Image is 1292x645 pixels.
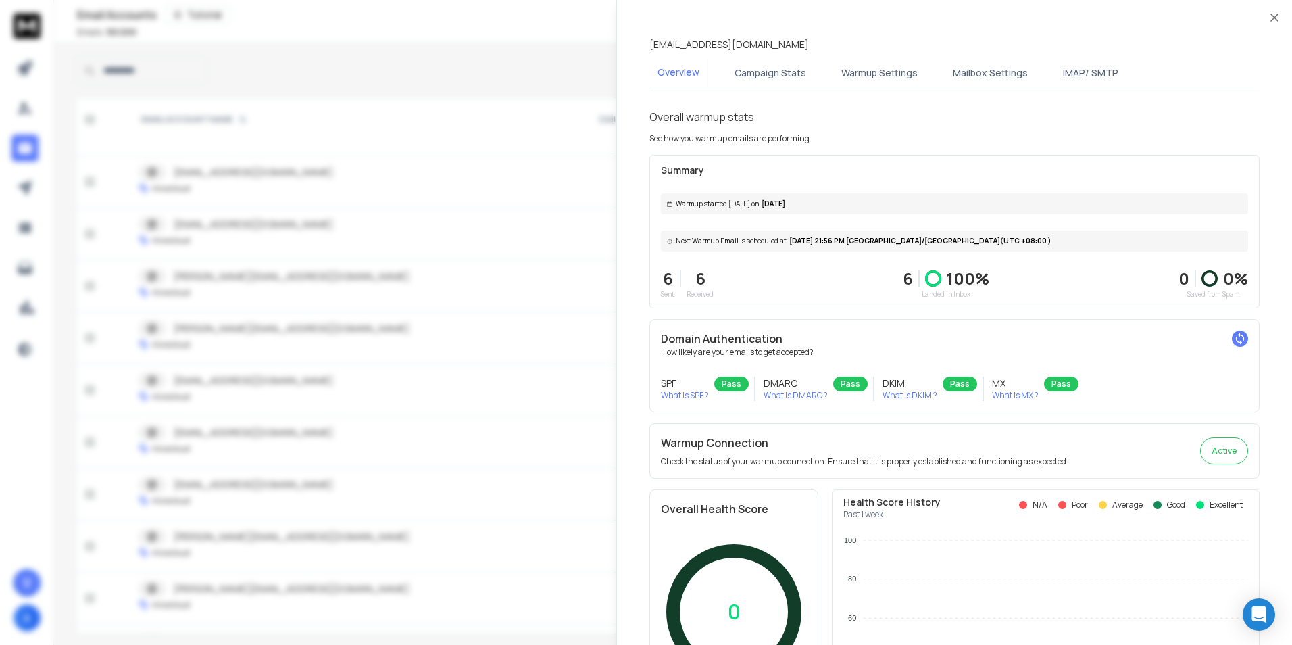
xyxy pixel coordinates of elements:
h2: Overall Health Score [661,501,807,517]
div: [DATE] 21:56 PM [GEOGRAPHIC_DATA]/[GEOGRAPHIC_DATA] (UTC +08:00 ) [661,231,1248,252]
h2: Domain Authentication [661,331,1248,347]
p: N/A [1033,500,1047,510]
tspan: 60 [848,614,856,622]
p: 0 [728,600,741,624]
p: 6 [661,268,674,289]
p: Summary [661,164,1248,177]
div: Pass [833,377,868,391]
h2: Warmup Connection [661,435,1068,451]
strong: 0 [1178,267,1189,289]
button: Campaign Stats [726,58,814,88]
p: 100 % [947,268,989,289]
div: Open Intercom Messenger [1243,598,1275,631]
p: Average [1112,500,1143,510]
tspan: 80 [848,575,856,583]
h3: DMARC [764,377,828,390]
h3: DKIM [883,377,937,390]
p: Poor [1072,500,1088,510]
p: Received [687,289,714,300]
p: 6 [687,268,714,289]
p: [EMAIL_ADDRESS][DOMAIN_NAME] [649,38,809,51]
div: Pass [1044,377,1078,391]
span: Next Warmup Email is scheduled at [676,236,787,246]
p: What is DKIM ? [883,390,937,401]
p: See how you warmup emails are performing [649,133,810,144]
span: Warmup started [DATE] on [676,199,759,209]
h3: SPF [661,377,709,390]
p: Past 1 week [843,509,941,520]
p: Excellent [1210,500,1243,510]
p: 6 [903,268,913,289]
button: Mailbox Settings [945,58,1036,88]
button: Active [1200,437,1248,464]
div: Pass [714,377,749,391]
h1: Overall warmup stats [649,109,754,125]
h3: MX [992,377,1039,390]
p: Saved from Spam [1178,289,1248,300]
button: Warmup Settings [833,58,926,88]
button: Overview [649,57,707,89]
tspan: 100 [844,536,856,544]
p: Landed in Inbox [903,289,989,300]
p: Health Score History [843,496,941,509]
p: 0 % [1223,268,1248,289]
p: Good [1167,500,1185,510]
p: Sent [661,289,674,300]
button: IMAP/ SMTP [1055,58,1126,88]
div: Pass [943,377,977,391]
p: What is MX ? [992,390,1039,401]
p: How likely are your emails to get accepted? [661,347,1248,358]
p: What is DMARC ? [764,390,828,401]
p: What is SPF ? [661,390,709,401]
div: [DATE] [661,193,1248,214]
p: Check the status of your warmup connection. Ensure that it is properly established and functionin... [661,456,1068,467]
